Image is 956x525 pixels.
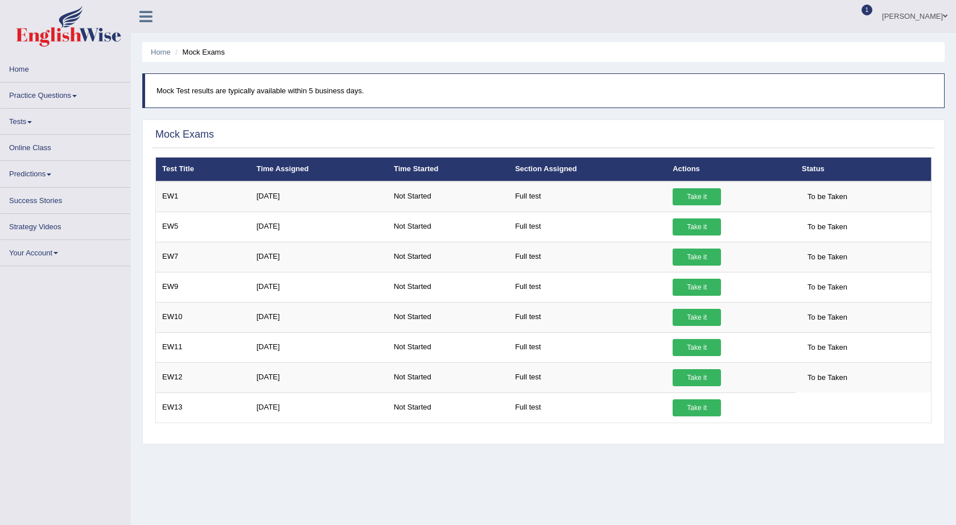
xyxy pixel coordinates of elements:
[250,158,388,181] th: Time Assigned
[155,129,214,140] h2: Mock Exams
[250,242,388,272] td: [DATE]
[156,302,250,332] td: EW10
[802,249,853,266] span: To be Taken
[1,135,130,157] a: Online Class
[666,158,796,181] th: Actions
[1,82,130,105] a: Practice Questions
[250,272,388,302] td: [DATE]
[673,218,721,235] a: Take it
[250,362,388,392] td: [DATE]
[388,181,509,212] td: Not Started
[509,212,666,242] td: Full test
[172,47,225,57] li: Mock Exams
[156,212,250,242] td: EW5
[802,309,853,326] span: To be Taken
[388,332,509,362] td: Not Started
[250,302,388,332] td: [DATE]
[388,158,509,181] th: Time Started
[151,48,171,56] a: Home
[156,332,250,362] td: EW11
[673,249,721,266] a: Take it
[509,362,666,392] td: Full test
[250,181,388,212] td: [DATE]
[388,392,509,423] td: Not Started
[862,5,873,15] span: 1
[673,279,721,296] a: Take it
[1,214,130,236] a: Strategy Videos
[802,279,853,296] span: To be Taken
[388,302,509,332] td: Not Started
[673,369,721,386] a: Take it
[156,85,933,96] p: Mock Test results are typically available within 5 business days.
[1,161,130,183] a: Predictions
[673,188,721,205] a: Take it
[1,109,130,131] a: Tests
[388,242,509,272] td: Not Started
[156,181,250,212] td: EW1
[156,362,250,392] td: EW12
[1,240,130,262] a: Your Account
[509,242,666,272] td: Full test
[673,399,721,416] a: Take it
[156,272,250,302] td: EW9
[673,309,721,326] a: Take it
[388,272,509,302] td: Not Started
[250,212,388,242] td: [DATE]
[509,392,666,423] td: Full test
[509,272,666,302] td: Full test
[250,392,388,423] td: [DATE]
[388,212,509,242] td: Not Started
[802,218,853,235] span: To be Taken
[796,158,931,181] th: Status
[388,362,509,392] td: Not Started
[156,242,250,272] td: EW7
[509,181,666,212] td: Full test
[1,56,130,78] a: Home
[802,188,853,205] span: To be Taken
[802,339,853,356] span: To be Taken
[509,332,666,362] td: Full test
[673,339,721,356] a: Take it
[156,392,250,423] td: EW13
[250,332,388,362] td: [DATE]
[802,369,853,386] span: To be Taken
[1,188,130,210] a: Success Stories
[509,158,666,181] th: Section Assigned
[509,302,666,332] td: Full test
[156,158,250,181] th: Test Title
